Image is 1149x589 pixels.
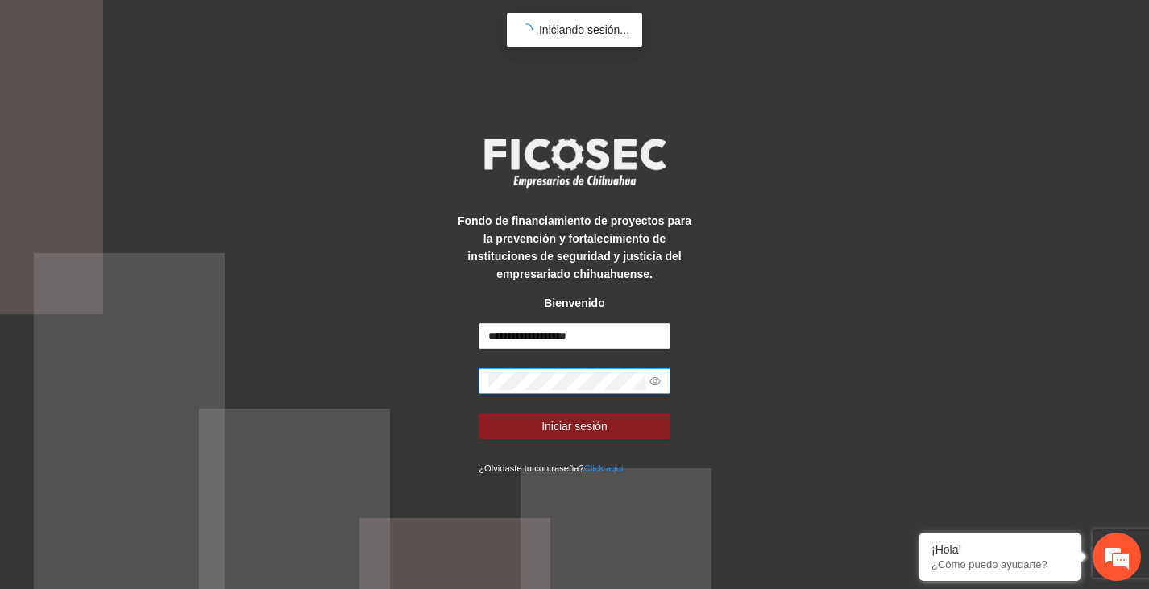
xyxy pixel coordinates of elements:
[8,406,307,462] textarea: Escriba su mensaje y pulse “Intro”
[84,82,271,103] div: Chatee con nosotros ahora
[93,198,222,361] span: Estamos en línea.
[520,23,533,36] span: loading
[931,558,1068,570] p: ¿Cómo puedo ayudarte?
[539,23,629,36] span: Iniciando sesión...
[541,417,608,435] span: Iniciar sesión
[264,8,303,47] div: Minimizar ventana de chat en vivo
[931,543,1068,556] div: ¡Hola!
[474,133,675,193] img: logo
[544,297,604,309] strong: Bienvenido
[649,375,661,387] span: eye
[479,413,670,439] button: Iniciar sesión
[584,463,624,473] a: Click aqui
[458,214,691,280] strong: Fondo de financiamiento de proyectos para la prevención y fortalecimiento de instituciones de seg...
[479,463,623,473] small: ¿Olvidaste tu contraseña?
